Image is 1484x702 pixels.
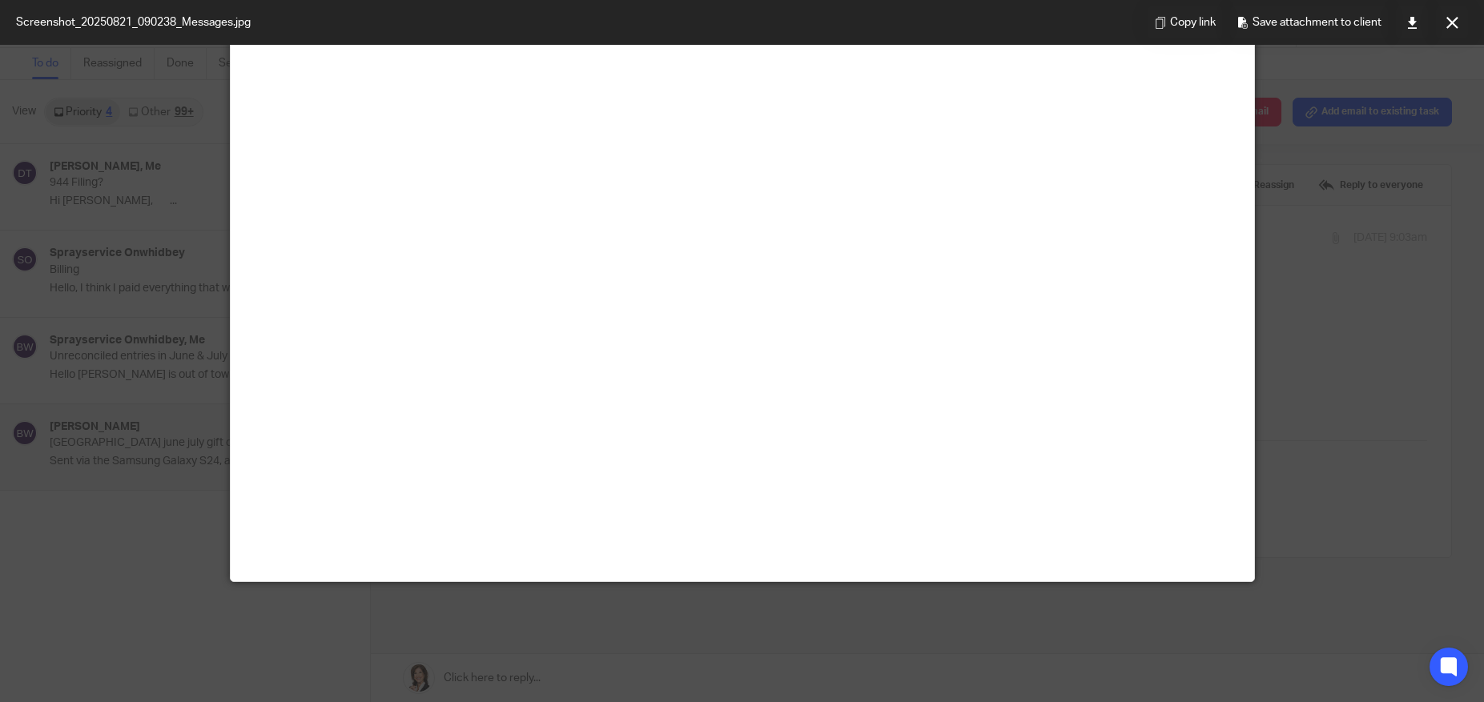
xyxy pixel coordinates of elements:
[21,50,131,63] a: Outlook for Android
[1148,6,1222,38] button: Copy link
[16,14,251,30] span: Screenshot_20250821_090238_Messages.jpg
[1230,6,1388,38] button: Save attachment to client
[1170,13,1216,32] span: Copy link
[1253,13,1381,32] span: Save attachment to client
